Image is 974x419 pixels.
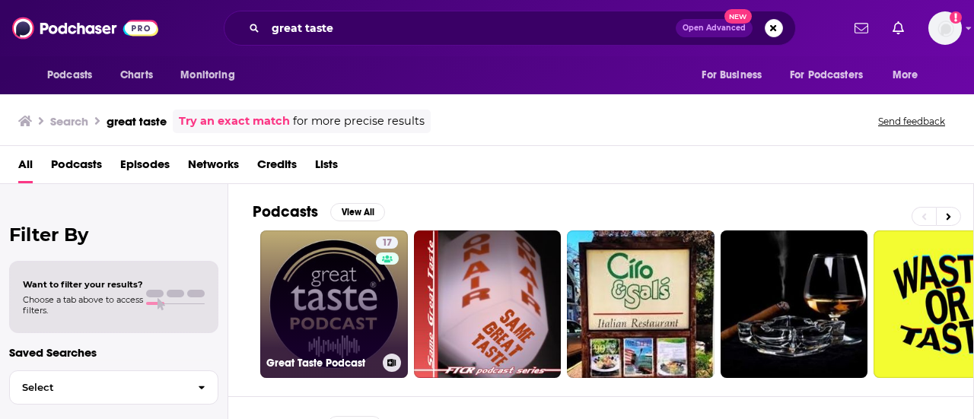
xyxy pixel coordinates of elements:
span: For Business [702,65,762,86]
span: Open Advanced [683,24,746,32]
span: Podcasts [47,65,92,86]
button: open menu [691,61,781,90]
input: Search podcasts, credits, & more... [266,16,676,40]
button: open menu [170,61,254,90]
a: PodcastsView All [253,202,385,221]
span: New [724,9,752,24]
button: Send feedback [874,115,950,128]
span: Want to filter your results? [23,279,143,290]
span: for more precise results [293,113,425,130]
span: For Podcasters [790,65,863,86]
a: Lists [315,152,338,183]
svg: Email not verified [950,11,962,24]
a: Podcasts [51,152,102,183]
img: User Profile [928,11,962,45]
div: Search podcasts, credits, & more... [224,11,796,46]
img: Podchaser - Follow, Share and Rate Podcasts [12,14,158,43]
button: Select [9,370,218,405]
h2: Filter By [9,224,218,246]
button: View All [330,203,385,221]
a: Credits [257,152,297,183]
button: open menu [37,61,112,90]
button: Show profile menu [928,11,962,45]
button: open menu [780,61,885,90]
a: 17 [376,236,398,249]
a: All [18,152,33,183]
p: Saved Searches [9,345,218,360]
h3: Search [50,114,88,129]
a: Episodes [120,152,170,183]
span: Logged in as carlosrosario [928,11,962,45]
a: Try an exact match [179,113,290,130]
span: Select [10,382,186,392]
a: 17Great Taste Podcast [260,230,408,378]
h2: Podcasts [253,202,318,221]
button: Open AdvancedNew [676,19,753,37]
button: open menu [882,61,937,90]
span: 17 [382,236,392,251]
span: Monitoring [180,65,234,86]
span: Charts [120,65,153,86]
h3: great taste [107,114,167,129]
span: More [893,65,918,86]
a: Show notifications dropdown [848,15,874,41]
a: Charts [110,61,162,90]
a: Networks [188,152,239,183]
span: Choose a tab above to access filters. [23,294,143,316]
a: Show notifications dropdown [886,15,910,41]
h3: Great Taste Podcast [266,357,377,370]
